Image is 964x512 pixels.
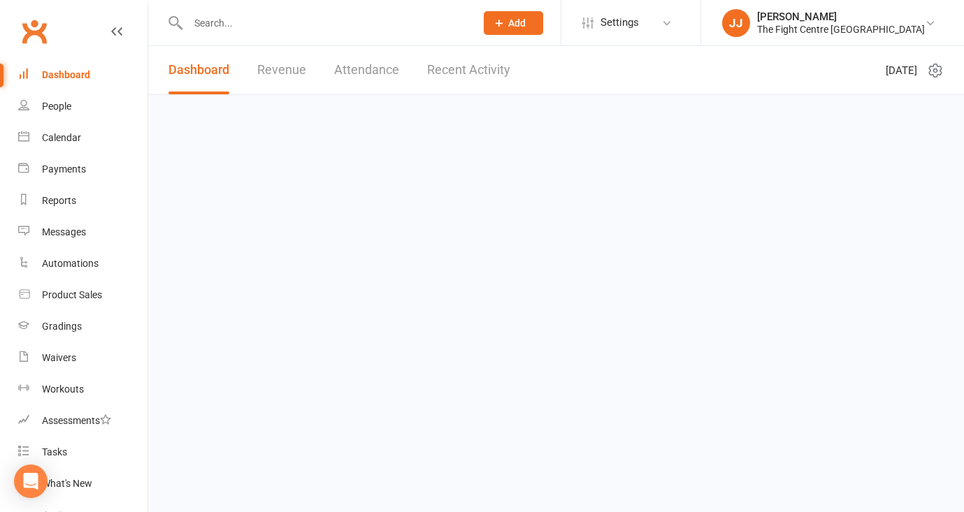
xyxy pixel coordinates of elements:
div: People [42,101,71,112]
a: Attendance [334,46,399,94]
a: Recent Activity [427,46,510,94]
div: [PERSON_NAME] [757,10,925,23]
div: Product Sales [42,289,102,300]
a: Automations [18,248,148,279]
div: Tasks [42,446,67,458]
div: Payments [42,163,86,175]
span: [DATE] [886,62,917,79]
div: Workouts [42,383,84,395]
a: Revenue [257,46,306,94]
div: Dashboard [42,69,90,80]
a: Assessments [18,405,148,437]
a: Reports [18,185,148,217]
div: Messages [42,226,86,237]
div: JJ [722,9,750,37]
a: Workouts [18,374,148,405]
div: What's New [42,478,92,489]
a: Gradings [18,311,148,342]
span: Settings [600,7,639,38]
a: Waivers [18,342,148,374]
div: Reports [42,195,76,206]
div: Open Intercom Messenger [14,465,48,498]
div: Automations [42,258,99,269]
a: Clubworx [17,14,52,49]
a: What's New [18,468,148,499]
a: People [18,91,148,122]
a: Product Sales [18,279,148,311]
a: Tasks [18,437,148,468]
span: Add [508,17,526,29]
a: Dashboard [18,59,148,91]
a: Payments [18,154,148,185]
div: Waivers [42,352,76,363]
div: Gradings [42,321,82,332]
input: Search... [184,13,466,33]
a: Dashboard [168,46,229,94]
div: The Fight Centre [GEOGRAPHIC_DATA] [757,23,925,36]
button: Add [484,11,543,35]
a: Calendar [18,122,148,154]
div: Calendar [42,132,81,143]
div: Assessments [42,415,111,426]
a: Messages [18,217,148,248]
